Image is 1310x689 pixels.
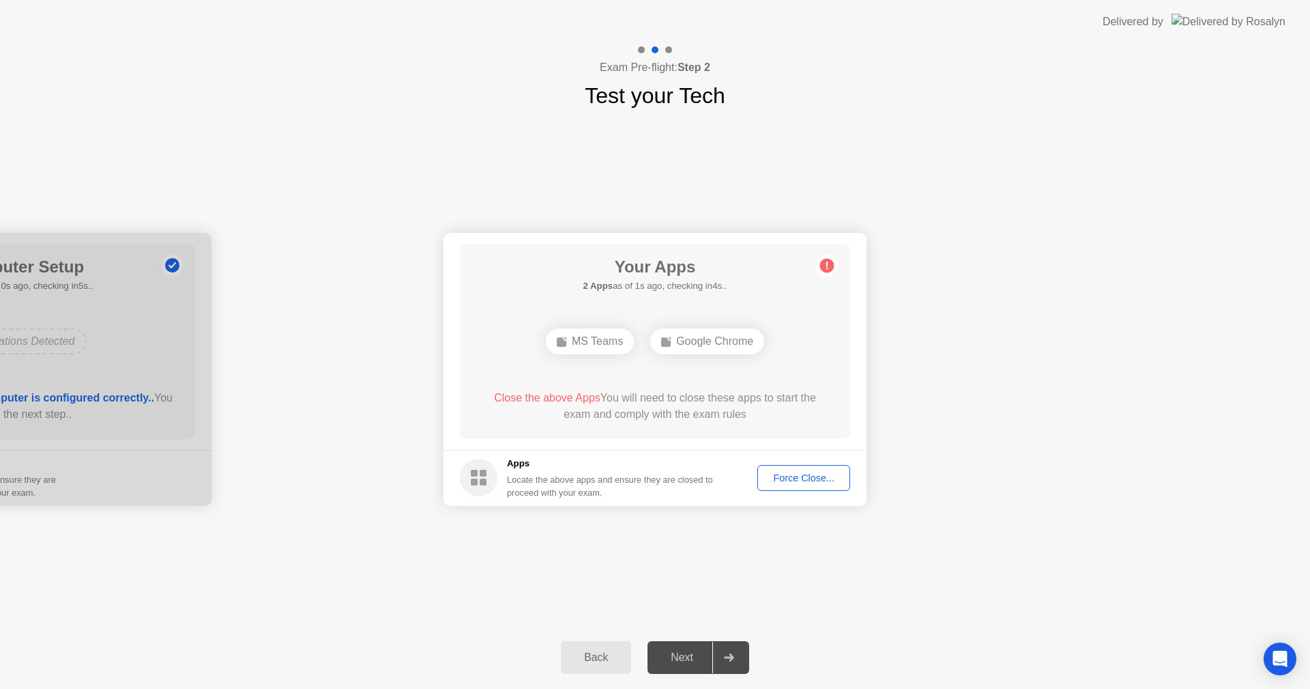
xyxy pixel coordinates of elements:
[507,473,714,499] div: Locate the above apps and ensure they are closed to proceed with your exam.
[561,641,631,674] button: Back
[494,392,600,404] span: Close the above Apps
[650,328,764,354] div: Google Chrome
[652,651,712,664] div: Next
[507,457,714,470] h5: Apps
[546,328,634,354] div: MS Teams
[1264,643,1296,675] div: Open Intercom Messenger
[480,390,831,423] div: You will need to close these apps to start the exam and comply with the exam rules
[583,255,727,279] h1: Your Apps
[583,279,727,293] h5: as of 1s ago, checking in4s..
[585,79,725,112] h1: Test your Tech
[600,59,710,76] h4: Exam Pre-flight:
[678,61,710,73] b: Step 2
[1103,14,1163,30] div: Delivered by
[762,473,845,483] div: Force Close...
[757,465,850,491] button: Force Close...
[565,651,627,664] div: Back
[583,281,613,291] b: 2 Apps
[647,641,749,674] button: Next
[1171,14,1285,29] img: Delivered by Rosalyn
